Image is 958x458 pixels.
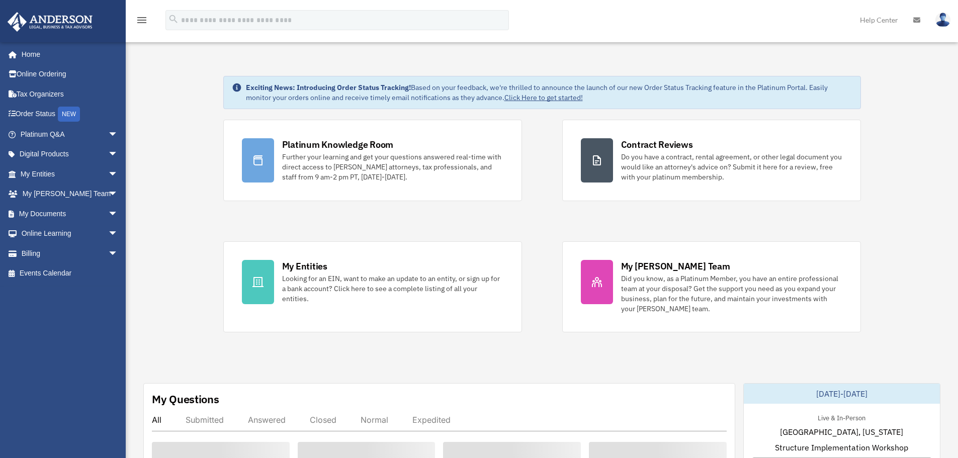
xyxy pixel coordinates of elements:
a: Platinum Knowledge Room Further your learning and get your questions answered real-time with dire... [223,120,522,201]
div: Looking for an EIN, want to make an update to an entity, or sign up for a bank account? Click her... [282,273,503,304]
div: Submitted [186,415,224,425]
a: Contract Reviews Do you have a contract, rental agreement, or other legal document you would like... [562,120,861,201]
div: Platinum Knowledge Room [282,138,394,151]
span: Structure Implementation Workshop [775,441,908,453]
div: Answered [248,415,286,425]
a: Online Learningarrow_drop_down [7,224,133,244]
div: Expedited [412,415,451,425]
a: My Entities Looking for an EIN, want to make an update to an entity, or sign up for a bank accoun... [223,241,522,332]
a: Tax Organizers [7,84,133,104]
a: My [PERSON_NAME] Team Did you know, as a Platinum Member, you have an entire professional team at... [562,241,861,332]
a: Platinum Q&Aarrow_drop_down [7,124,133,144]
span: arrow_drop_down [108,124,128,145]
a: Billingarrow_drop_down [7,243,133,263]
a: My Entitiesarrow_drop_down [7,164,133,184]
a: My Documentsarrow_drop_down [7,204,133,224]
i: search [168,14,179,25]
span: [GEOGRAPHIC_DATA], [US_STATE] [780,426,903,438]
div: My Entities [282,260,327,272]
span: arrow_drop_down [108,204,128,224]
span: arrow_drop_down [108,144,128,165]
a: menu [136,18,148,26]
div: My Questions [152,392,219,407]
div: Do you have a contract, rental agreement, or other legal document you would like an attorney's ad... [621,152,842,182]
div: [DATE]-[DATE] [744,384,940,404]
i: menu [136,14,148,26]
span: arrow_drop_down [108,243,128,264]
div: Live & In-Person [810,412,874,422]
a: Home [7,44,128,64]
div: Normal [361,415,388,425]
div: All [152,415,161,425]
div: Closed [310,415,336,425]
div: Contract Reviews [621,138,693,151]
a: Events Calendar [7,263,133,284]
a: My [PERSON_NAME] Teamarrow_drop_down [7,184,133,204]
span: arrow_drop_down [108,224,128,244]
div: Based on your feedback, we're thrilled to announce the launch of our new Order Status Tracking fe... [246,82,852,103]
span: arrow_drop_down [108,184,128,205]
a: Order StatusNEW [7,104,133,125]
div: Did you know, as a Platinum Member, you have an entire professional team at your disposal? Get th... [621,273,842,314]
div: My [PERSON_NAME] Team [621,260,730,272]
span: arrow_drop_down [108,164,128,185]
div: NEW [58,107,80,122]
a: Digital Productsarrow_drop_down [7,144,133,164]
a: Click Here to get started! [504,93,583,102]
img: User Pic [935,13,950,27]
a: Online Ordering [7,64,133,84]
div: Further your learning and get your questions answered real-time with direct access to [PERSON_NAM... [282,152,503,182]
strong: Exciting News: Introducing Order Status Tracking! [246,83,411,92]
img: Anderson Advisors Platinum Portal [5,12,96,32]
